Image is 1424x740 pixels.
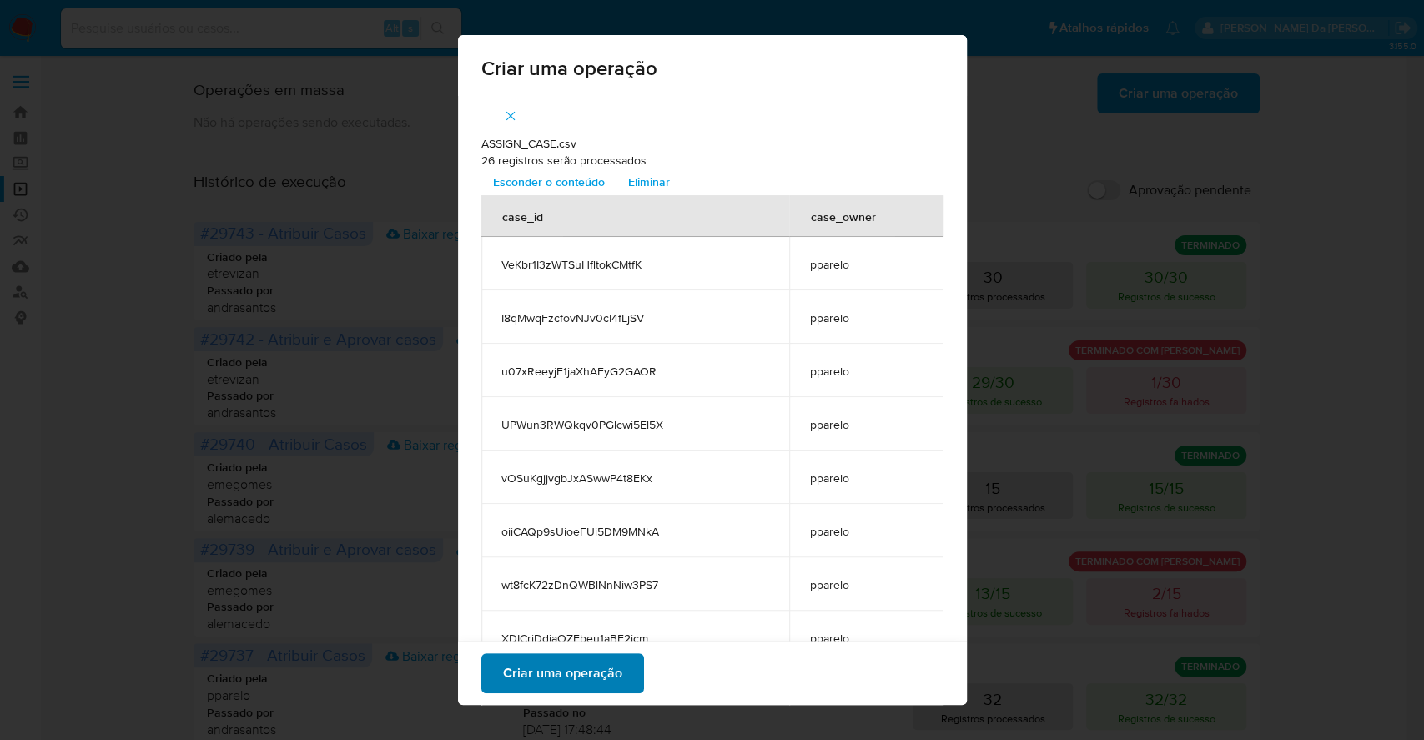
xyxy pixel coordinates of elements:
span: Criar uma operação [503,655,622,692]
div: case_id [482,196,563,236]
span: UPWun3RWQkqv0PGlcwi5El5X [501,417,770,432]
span: pparelo [809,471,923,486]
span: pparelo [809,310,923,325]
button: Criar uma operação [481,653,644,693]
span: Esconder o conteúdo [493,170,605,194]
span: Eliminar [628,170,670,194]
span: vOSuKgjjvgbJxASwwP4t8EKx [501,471,770,486]
span: u07xReeyjE1jaXhAFyG2GAOR [501,364,770,379]
span: wt8fcK72zDnQWBlNnNiw3PS7 [501,577,770,592]
span: pparelo [809,257,923,272]
span: pparelo [809,524,923,539]
span: I8qMwqFzcfovNJv0cI4fLjSV [501,310,770,325]
div: case_owner [790,196,895,236]
span: XDICrjDdiaOZFbeu1aBF2icm [501,631,770,646]
button: Eliminar [616,169,682,195]
button: Esconder o conteúdo [481,169,616,195]
span: Criar uma operação [481,58,943,78]
span: VeKbr1I3zWTSuHfltokCMtfK [501,257,770,272]
span: oiiCAQp9sUioeFUi5DM9MNkA [501,524,770,539]
p: ASSIGN_CASE.csv [481,136,943,153]
span: pparelo [809,631,923,646]
span: pparelo [809,417,923,432]
span: pparelo [809,577,923,592]
span: pparelo [809,364,923,379]
p: 26 registros serão processados [481,153,943,169]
